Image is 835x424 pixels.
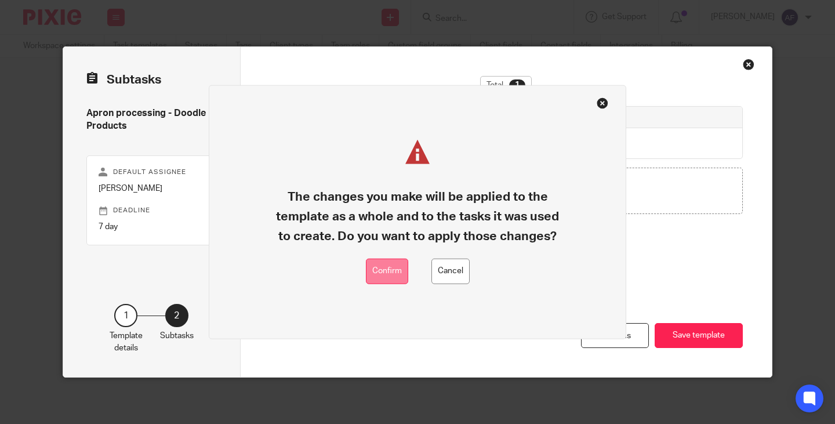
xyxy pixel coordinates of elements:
[509,79,525,91] div: 1
[110,330,143,354] p: Template details
[99,168,205,177] p: Default assignee
[86,70,161,90] h2: Subtasks
[99,183,205,194] p: [PERSON_NAME]
[272,187,564,247] h1: The changes you make will be applied to the template as a whole and to the tasks it was used to c...
[160,330,194,342] p: Subtasks
[431,258,470,284] button: Cancel
[480,76,532,95] div: Total
[366,258,408,284] button: Confirm
[99,221,205,233] p: 7 day
[99,206,205,215] p: Deadline
[743,59,754,70] div: Close this dialog window
[86,107,217,132] h4: Apron processing - Doodle Products
[165,304,188,327] div: 2
[114,304,137,327] div: 1
[655,323,743,348] button: Save template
